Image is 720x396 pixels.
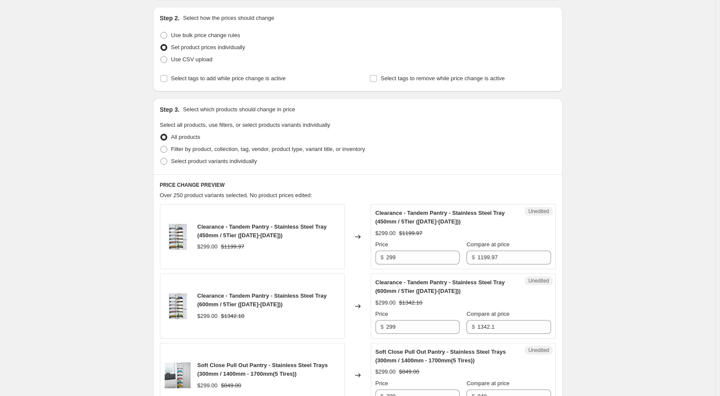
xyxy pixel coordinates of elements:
img: tandem-pantry-stainless-steel-tray-storage-arova-kitchens-bathrooms-449178_80x.jpg [165,224,191,250]
img: tandem-pantry-stainless-steel-tray-storage-arova-kitchens-bathrooms-449178_80x.jpg [165,293,191,319]
strike: $849.00 [221,381,241,390]
span: Soft Close Pull Out Pantry - Stainless Steel Trays (300mm / 1400mm - 1700mm(5 Tires)) [376,349,506,364]
span: $ [472,254,475,261]
span: Set product prices individually [171,44,245,50]
span: $ [472,324,475,330]
img: soft-close-pull-out-pantry-stainless-steel-trays-storage-arova-965366_80x.jpg [165,362,191,388]
strike: $1199.97 [399,229,423,238]
span: Price [376,241,388,248]
span: Clearance - Tandem Pantry - Stainless Steel Tray (600mm / 5Tier ([DATE]-[DATE])) [197,292,327,308]
span: Compare at price [466,241,510,248]
strike: $1342.10 [221,312,244,321]
span: Filter by product, collection, tag, vendor, product type, variant title, or inventory [171,146,365,152]
span: Soft Close Pull Out Pantry - Stainless Steel Trays (300mm / 1400mm - 1700mm(5 Tires)) [197,362,328,377]
p: Select how the prices should change [183,14,274,22]
strike: $849.00 [399,368,419,376]
span: Select tags to add while price change is active [171,75,286,82]
div: $299.00 [376,368,396,376]
span: Price [376,311,388,317]
span: Select product variants individually [171,158,257,164]
span: Unedited [528,208,549,215]
span: Compare at price [466,380,510,387]
span: $ [381,254,384,261]
h2: Step 3. [160,105,180,114]
span: Clearance - Tandem Pantry - Stainless Steel Tray (450mm / 5Tier ([DATE]-[DATE])) [197,223,327,239]
span: Unedited [528,277,549,284]
h2: Step 2. [160,14,180,22]
span: Compare at price [466,311,510,317]
h6: PRICE CHANGE PREVIEW [160,182,556,189]
span: Use CSV upload [171,56,213,63]
span: Over 250 product variants selected. No product prices edited: [160,192,312,198]
div: $299.00 [197,312,218,321]
span: Price [376,380,388,387]
span: Select tags to remove while price change is active [381,75,505,82]
p: Select which products should change in price [183,105,295,114]
span: All products [171,134,200,140]
strike: $1199.97 [221,242,244,251]
span: Clearance - Tandem Pantry - Stainless Steel Tray (600mm / 5Tier ([DATE]-[DATE])) [376,279,505,294]
div: $299.00 [376,299,396,307]
span: Use bulk price change rules [171,32,240,38]
div: $299.00 [197,381,218,390]
span: Select all products, use filters, or select products variants individually [160,122,330,128]
span: Clearance - Tandem Pantry - Stainless Steel Tray (450mm / 5Tier ([DATE]-[DATE])) [376,210,505,225]
div: $299.00 [376,229,396,238]
span: Unedited [528,347,549,354]
div: $299.00 [197,242,218,251]
strike: $1342.10 [399,299,423,307]
span: $ [381,324,384,330]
